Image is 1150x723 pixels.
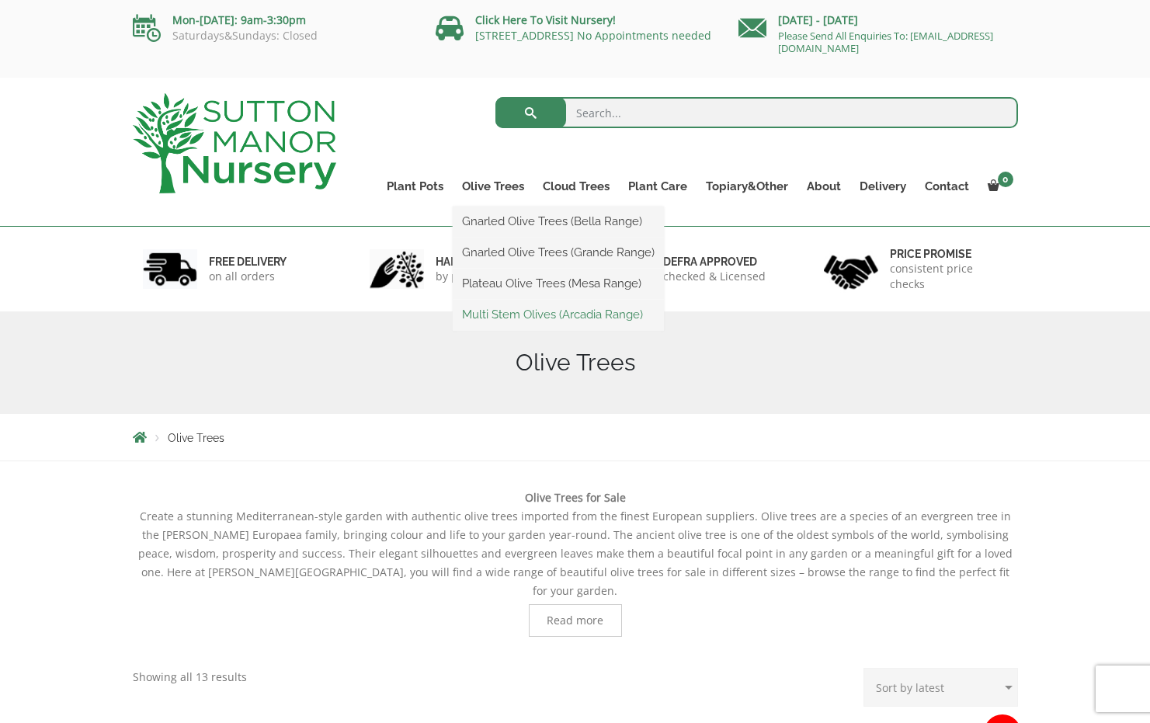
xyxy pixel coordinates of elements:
[850,176,915,197] a: Delivery
[133,30,412,42] p: Saturdays&Sundays: Closed
[133,93,336,193] img: logo
[453,210,664,233] a: Gnarled Olive Trees (Bella Range)
[453,303,664,326] a: Multi Stem Olives (Arcadia Range)
[547,615,603,626] span: Read more
[436,255,521,269] h6: hand picked
[133,11,412,30] p: Mon-[DATE]: 9am-3:30pm
[533,176,619,197] a: Cloud Trees
[453,176,533,197] a: Olive Trees
[475,28,711,43] a: [STREET_ADDRESS] No Appointments needed
[863,668,1018,707] select: Shop order
[168,432,224,444] span: Olive Trees
[978,176,1018,197] a: 0
[133,668,247,687] p: Showing all 13 results
[824,245,878,293] img: 4.jpg
[890,261,1008,292] p: consistent price checks
[663,269,766,284] p: checked & Licensed
[475,12,616,27] a: Click Here To Visit Nursery!
[209,255,287,269] h6: FREE DELIVERY
[525,490,626,505] b: Olive Trees for Sale
[915,176,978,197] a: Contact
[143,249,197,289] img: 1.jpg
[453,272,664,295] a: Plateau Olive Trees (Mesa Range)
[778,29,993,55] a: Please Send All Enquiries To: [EMAIL_ADDRESS][DOMAIN_NAME]
[890,247,1008,261] h6: Price promise
[436,269,521,284] p: by professionals
[998,172,1013,187] span: 0
[738,11,1018,30] p: [DATE] - [DATE]
[370,249,424,289] img: 2.jpg
[495,97,1018,128] input: Search...
[797,176,850,197] a: About
[697,176,797,197] a: Topiary&Other
[663,255,766,269] h6: Defra approved
[619,176,697,197] a: Plant Care
[209,269,287,284] p: on all orders
[133,488,1018,637] div: Create a stunning Mediterranean-style garden with authentic olive trees imported from the finest ...
[377,176,453,197] a: Plant Pots
[133,349,1018,377] h1: Olive Trees
[133,431,1018,443] nav: Breadcrumbs
[453,241,664,264] a: Gnarled Olive Trees (Grande Range)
